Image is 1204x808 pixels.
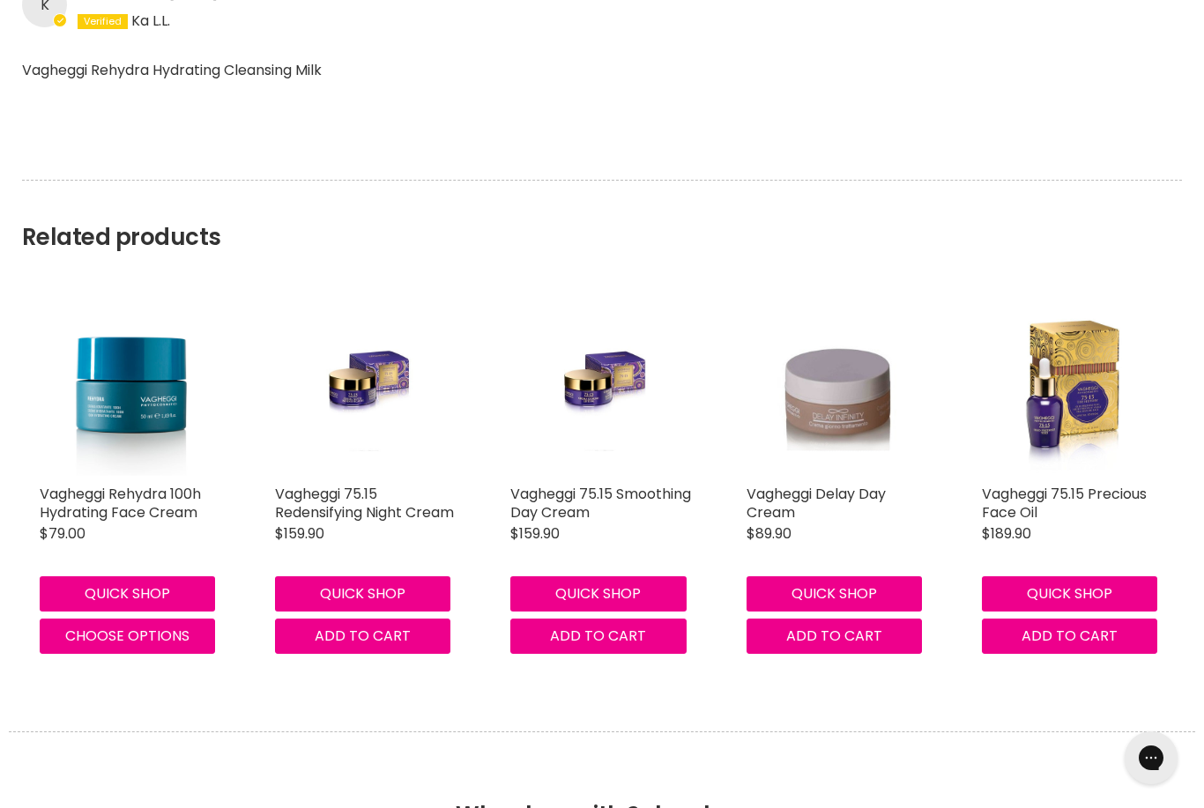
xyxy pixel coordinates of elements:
[747,576,922,612] button: Quick shop
[982,293,1164,476] img: Vagheggi 75.15 Precious Face Oil
[65,626,190,646] span: Choose options
[550,626,646,646] span: Add to cart
[22,180,1182,251] h2: Related products
[510,576,686,612] button: Quick shop
[275,576,450,612] button: Quick shop
[747,293,929,476] a: Vagheggi Delay Day Cream
[747,484,886,523] a: Vagheggi Delay Day Cream
[982,484,1147,523] a: Vagheggi 75.15 Precious Face Oil
[747,523,792,544] span: $89.90
[510,293,693,476] a: Vagheggi 75.15 Smoothing Day Cream
[315,626,411,646] span: Add to cart
[40,619,215,654] button: Choose options
[40,523,85,544] span: $79.00
[275,619,450,654] button: Add to cart
[306,293,427,476] img: Vagheggi 75.15 Redensifying Night Cream
[982,523,1031,544] span: $189.90
[275,523,324,544] span: $159.90
[1022,626,1118,646] span: Add to cart
[40,293,222,476] img: Vagheggi Rehydra 100h Hydrating Face Cream
[1116,725,1186,790] iframe: Gorgias live chat messenger
[541,293,663,476] img: Vagheggi 75.15 Smoothing Day Cream
[22,58,1182,106] p: Vagheggi Rehydra Hydrating Cleansing Milk
[777,293,898,476] img: Vagheggi Delay Day Cream
[786,626,882,646] span: Add to cart
[275,484,454,523] a: Vagheggi 75.15 Redensifying Night Cream
[275,293,457,476] a: Vagheggi 75.15 Redensifying Night Cream
[40,293,222,476] a: Vagheggi Rehydra 100h Hydrating Face Cream Vagheggi Rehydra 100h Hydrating Face Cream
[510,619,686,654] button: Add to cart
[40,576,215,612] button: Quick shop
[747,619,922,654] button: Add to cart
[510,523,560,544] span: $159.90
[131,11,170,32] span: Ka L.L.
[982,619,1157,654] button: Add to cart
[40,484,201,523] a: Vagheggi Rehydra 100h Hydrating Face Cream
[982,576,1157,612] button: Quick shop
[510,484,691,523] a: Vagheggi 75.15 Smoothing Day Cream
